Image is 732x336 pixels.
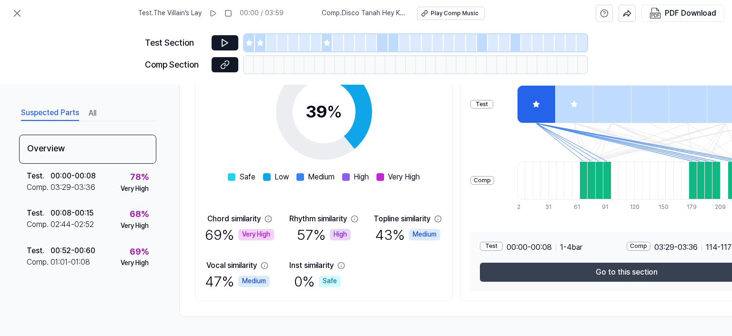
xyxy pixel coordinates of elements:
div: 47 % [205,271,270,291]
span: Medium [308,171,335,183]
button: Play Comp Music [417,7,485,20]
div: 0 % [294,271,341,291]
div: 00:00 / 03:59 [240,9,284,18]
div: Test . [27,245,51,257]
span: Safe [239,171,255,183]
div: Vocal similarity [206,260,257,271]
div: Chord similarity [207,213,261,225]
span: 1 - 4 bar [560,242,582,253]
span: 00:00 - 00:08 [507,242,552,253]
div: PDF Download [665,7,716,20]
div: Comp . [27,182,51,193]
div: 00:52 - 00:60 [51,245,95,257]
div: 01:01 - 01:08 [51,257,90,268]
div: 61 [574,203,581,211]
div: Test Section [145,36,206,50]
div: 150 [659,203,666,211]
span: High [354,171,369,183]
div: 57 % [297,225,351,245]
button: help [596,5,613,22]
span: Low [274,171,289,183]
div: 68 % [130,208,149,221]
div: Inst similarity [289,260,334,271]
div: 43 % [375,225,440,245]
div: High [330,229,351,240]
span: Comp . Disco Tanah Hey Kamu Ya Kamu [322,9,406,18]
div: Play Comp Music [431,10,478,18]
div: Test . [27,208,51,219]
div: 31 [545,203,553,211]
div: 02:44 - 02:52 [51,219,94,230]
button: All [89,106,96,121]
div: Very High [121,258,149,268]
span: Test . The Villain’s Lay [138,9,202,18]
svg: help [600,9,609,18]
div: Comp [627,242,651,251]
span: % [327,101,342,122]
div: Test [470,100,493,109]
div: 78 % [130,170,149,184]
div: Very High [121,184,149,194]
div: Very High [238,229,274,240]
div: Very High [121,221,149,231]
div: Safe [319,276,341,287]
span: Very High [388,171,420,183]
div: Comp . [27,219,51,230]
div: 00:00 - 00:08 [51,170,96,182]
span: 03:29 - 03:36 [654,242,698,253]
img: share [623,9,631,18]
div: Comp Section [145,58,206,72]
div: 120 [630,203,638,211]
div: Overview [19,135,156,164]
div: Medium [409,229,440,240]
div: 03:29 - 03:36 [51,182,95,193]
div: 2 [517,203,525,211]
div: Test [480,242,503,251]
div: 39 [305,99,342,125]
div: 209 [715,203,722,211]
div: Medium [238,276,270,287]
div: 91 [602,203,610,211]
div: Comp . [27,257,51,268]
div: Topline similarity [374,213,430,225]
div: Rhythm similarity [289,213,347,225]
div: Comp [470,176,494,185]
div: 69 % [130,245,149,259]
img: PDF Download [650,8,661,19]
div: 179 [687,203,694,211]
button: PDF Download [648,5,718,21]
div: Test . [27,170,51,182]
div: 00:08 - 00:15 [51,208,93,219]
div: 69 % [205,225,274,245]
button: Suspected Parts [21,106,79,121]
